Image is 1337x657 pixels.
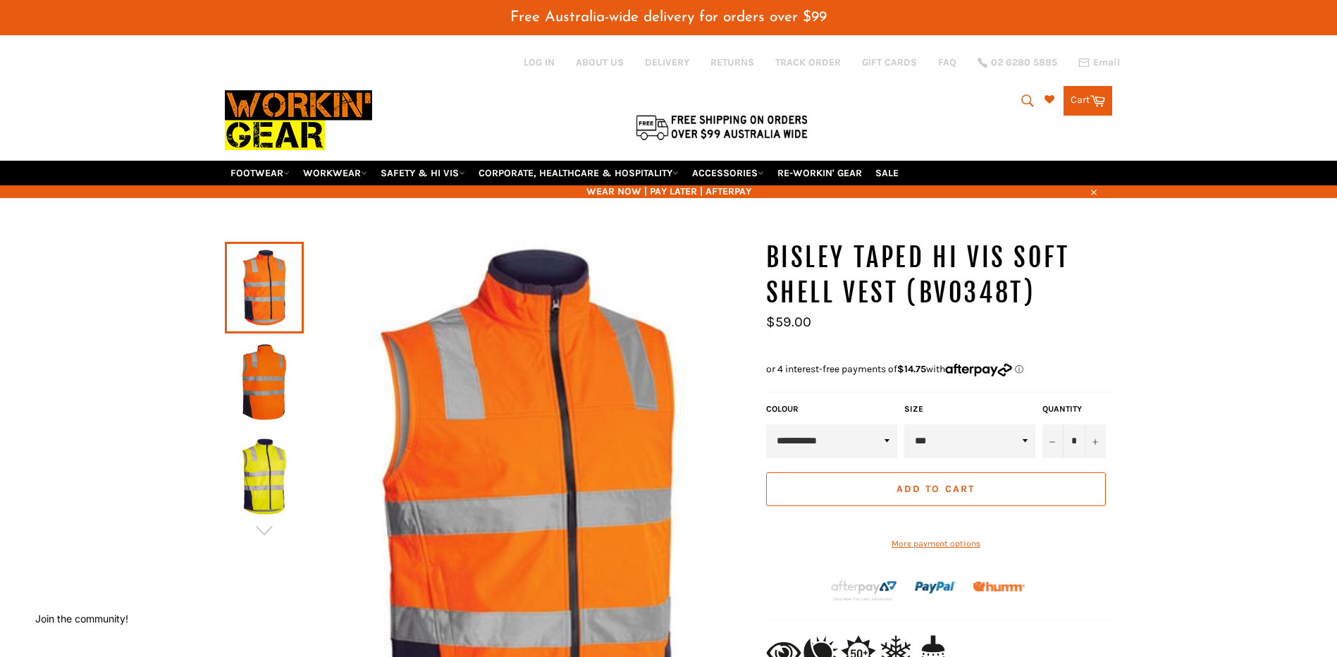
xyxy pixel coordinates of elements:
[634,112,810,142] img: Flat $9.95 shipping Australia wide
[232,438,297,515] img: BISLEY Taped Hi Vis Soft Shell Vest (BV0348T) - Workin' Gear
[375,161,471,185] a: SAFETY & HI VIS
[915,567,956,608] img: paypal.png
[232,343,297,421] img: BISLEY Taped Hi Vis Soft Shell Vest (BV0348T) - Workin' Gear
[710,56,754,69] a: RETURNS
[35,613,128,625] button: Join the community!
[645,56,689,69] a: DELIVERY
[1093,58,1120,68] span: Email
[862,56,917,69] a: GIFT CARDS
[766,472,1106,506] button: Add to Cart
[473,161,684,185] a: CORPORATE, HEALTHCARE & HOSPITALITY
[904,403,1035,415] label: Size
[830,579,899,603] img: Afterpay-Logo-on-dark-bg_large.png
[1078,57,1120,68] a: Email
[978,58,1057,68] a: 02 6280 5885
[897,483,975,495] span: Add to Cart
[225,185,1113,198] span: WEAR NOW | PAY LATER | AFTERPAY
[1042,424,1064,458] button: Reduce item quantity by one
[870,161,904,185] a: SALE
[1042,403,1106,415] label: Quantity
[686,161,770,185] a: ACCESSORIES
[1064,86,1112,116] a: Cart
[297,161,373,185] a: WORKWEAR
[524,56,555,68] a: Log in
[775,56,841,69] a: TRACK ORDER
[973,582,1025,592] img: Humm_core_logo_RGB-01_300x60px_small_195d8312-4386-4de7-b182-0ef9b6303a37.png
[772,161,868,185] a: RE-WORKIN' GEAR
[225,80,372,160] img: Workin Gear leaders in Workwear, Safety Boots, PPE, Uniforms. Australia's No.1 in Workwear
[1085,424,1106,458] button: Increase item quantity by one
[991,58,1057,68] span: 02 6280 5885
[510,10,827,25] span: Free Australia-wide delivery for orders over $99
[766,538,1106,550] a: More payment options
[766,403,897,415] label: COLOUR
[576,56,624,69] a: ABOUT US
[938,56,956,69] a: FAQ
[225,161,295,185] a: FOOTWEAR
[766,314,811,330] span: $59.00
[766,240,1113,310] h1: BISLEY Taped Hi Vis Soft Shell Vest (BV0348T)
